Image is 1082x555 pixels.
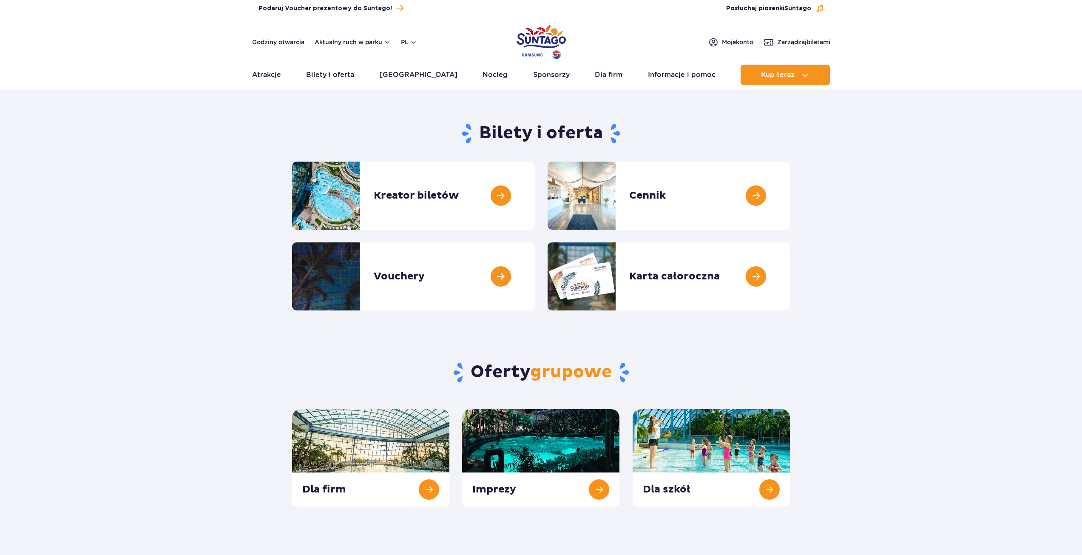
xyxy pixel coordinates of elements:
[380,65,457,85] a: [GEOGRAPHIC_DATA]
[483,65,508,85] a: Nocleg
[258,4,392,13] span: Podaruj Voucher prezentowy do Suntago!
[252,38,304,46] a: Godziny otwarcia
[401,38,417,46] button: pl
[777,38,830,46] span: Zarządzaj biletami
[292,361,790,384] h2: Oferty
[741,65,830,85] button: Kup teraz
[292,122,790,145] h1: Bilety i oferta
[530,361,612,383] span: grupowe
[784,6,811,11] span: Suntago
[517,21,566,60] a: Park of Poland
[726,4,811,13] span: Posłuchaj piosenki
[764,37,830,47] a: Zarządzajbiletami
[726,4,824,13] button: Posłuchaj piosenkiSuntago
[708,37,753,47] a: Mojekonto
[252,65,281,85] a: Atrakcje
[722,38,753,46] span: Moje konto
[648,65,716,85] a: Informacje i pomoc
[315,39,391,46] button: Aktualny ruch w parku
[258,3,403,14] a: Podaruj Voucher prezentowy do Suntago!
[306,65,354,85] a: Bilety i oferta
[533,65,570,85] a: Sponsorzy
[595,65,622,85] a: Dla firm
[761,71,795,79] span: Kup teraz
